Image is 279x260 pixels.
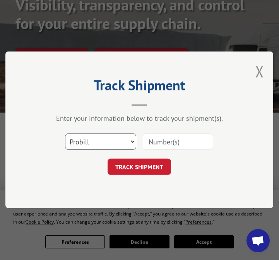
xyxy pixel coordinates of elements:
[44,114,234,123] div: Enter your information below to track your shipment(s).
[108,159,171,175] button: TRACK SHIPMENT
[142,134,214,150] input: Number(s)
[246,229,270,252] div: Open chat
[44,80,234,94] h2: Track Shipment
[255,61,264,82] button: Close modal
